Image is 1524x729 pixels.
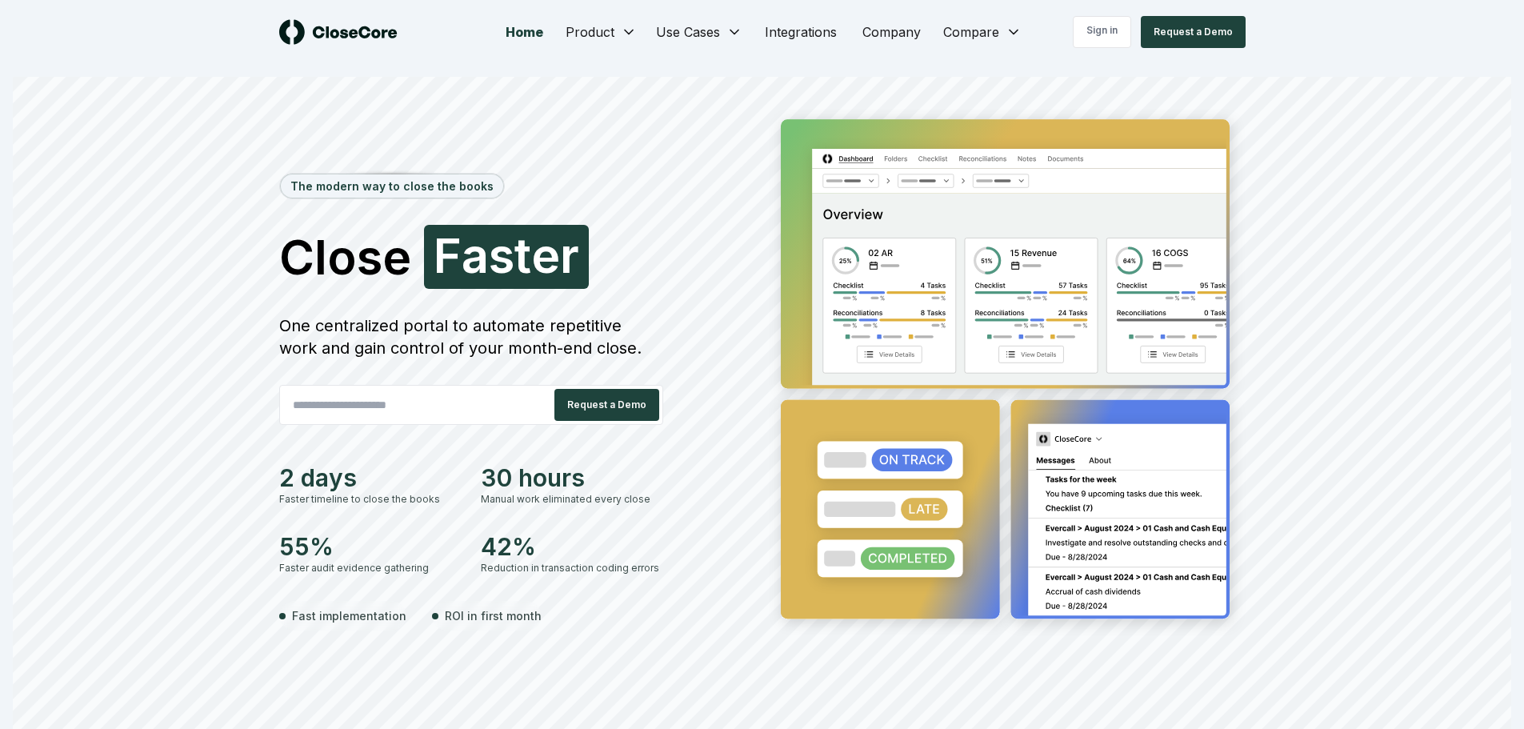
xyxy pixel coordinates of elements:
[481,492,663,507] div: Manual work eliminated every close
[934,16,1031,48] button: Compare
[514,231,531,279] span: t
[554,389,659,421] button: Request a Demo
[279,492,462,507] div: Faster timeline to close the books
[279,19,398,45] img: logo
[850,16,934,48] a: Company
[279,463,462,492] div: 2 days
[279,561,462,575] div: Faster audit evidence gathering
[560,231,579,279] span: r
[566,22,614,42] span: Product
[493,16,556,48] a: Home
[556,16,646,48] button: Product
[1141,16,1246,48] button: Request a Demo
[434,231,462,279] span: F
[279,233,411,281] span: Close
[769,109,1246,636] img: Jumbotron
[481,561,663,575] div: Reduction in transaction coding errors
[489,231,514,279] span: s
[752,16,850,48] a: Integrations
[531,231,560,279] span: e
[445,607,542,624] span: ROI in first month
[656,22,720,42] span: Use Cases
[481,532,663,561] div: 42%
[646,16,752,48] button: Use Cases
[292,607,406,624] span: Fast implementation
[462,231,489,279] span: a
[943,22,999,42] span: Compare
[279,314,663,359] div: One centralized portal to automate repetitive work and gain control of your month-end close.
[281,174,503,198] div: The modern way to close the books
[1073,16,1131,48] a: Sign in
[279,532,462,561] div: 55%
[481,463,663,492] div: 30 hours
